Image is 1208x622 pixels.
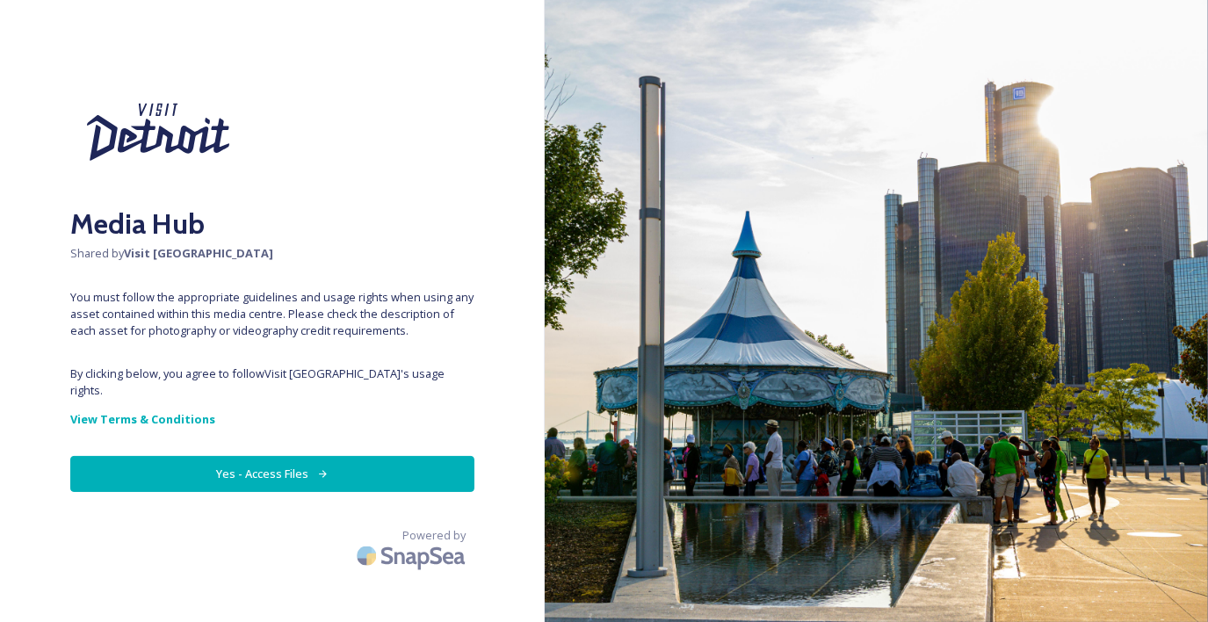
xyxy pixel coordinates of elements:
strong: View Terms & Conditions [70,411,215,427]
span: You must follow the appropriate guidelines and usage rights when using any asset contained within... [70,289,474,340]
button: Yes - Access Files [70,456,474,492]
img: Visit%20Detroit%20New%202024.svg [70,70,246,194]
h2: Media Hub [70,203,474,245]
img: SnapSea Logo [351,535,474,576]
span: By clicking below, you agree to follow Visit [GEOGRAPHIC_DATA] 's usage rights. [70,365,474,399]
a: View Terms & Conditions [70,409,474,430]
span: Shared by [70,245,474,262]
span: Powered by [402,527,466,544]
strong: Visit [GEOGRAPHIC_DATA] [124,245,273,261]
